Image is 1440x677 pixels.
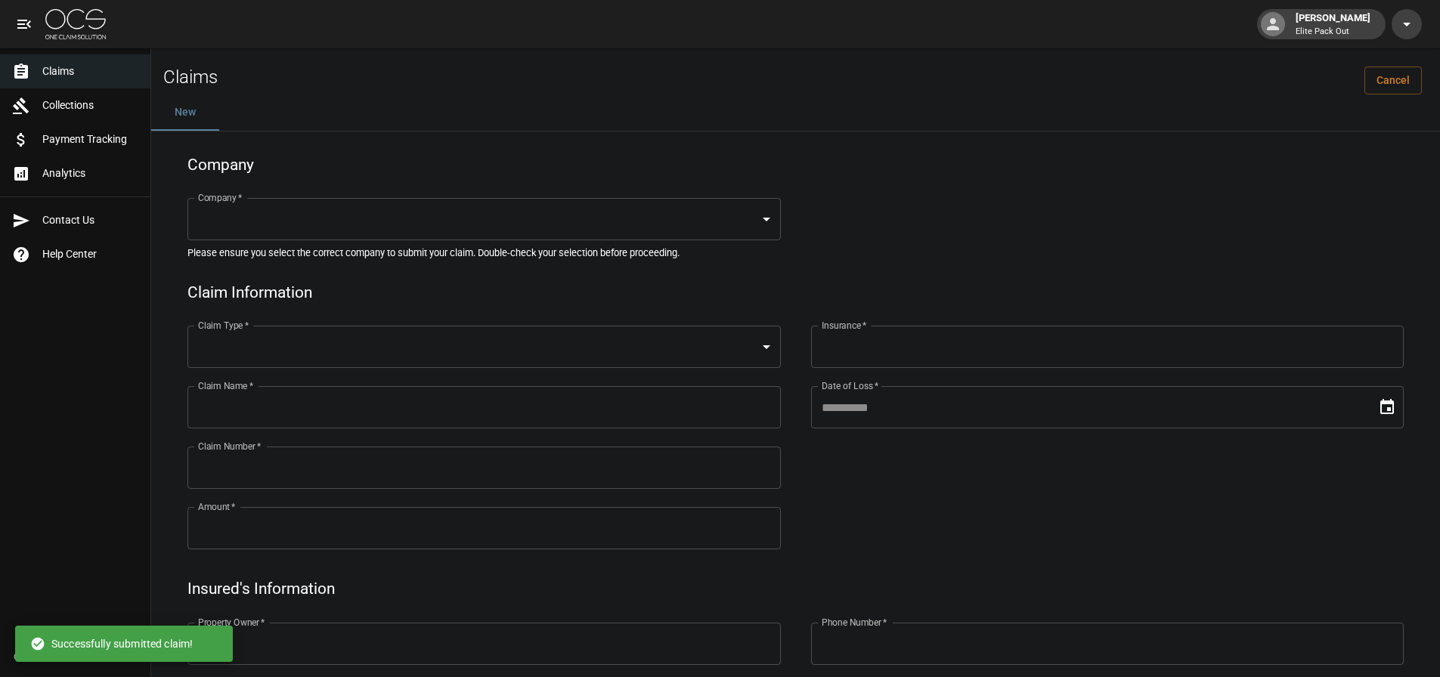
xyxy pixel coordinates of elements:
div: [PERSON_NAME] [1290,11,1377,38]
h5: Please ensure you select the correct company to submit your claim. Double-check your selection be... [187,246,1404,259]
span: Analytics [42,165,138,181]
label: Phone Number [822,616,887,629]
div: dynamic tabs [151,94,1440,131]
label: Amount [198,500,236,513]
span: Contact Us [42,212,138,228]
img: ocs-logo-white-transparent.png [45,9,106,39]
span: Payment Tracking [42,131,138,147]
button: open drawer [9,9,39,39]
label: Date of Loss [822,379,878,392]
span: Collections [42,97,138,113]
label: Claim Number [198,440,261,453]
button: Choose date [1372,392,1402,422]
label: Insurance [822,319,866,332]
h2: Claims [163,66,218,88]
label: Property Owner [198,616,265,629]
div: Successfully submitted claim! [30,630,193,657]
a: Cancel [1364,66,1422,94]
label: Claim Name [198,379,253,392]
button: New [151,94,219,131]
p: Elite Pack Out [1296,26,1370,39]
div: © 2025 One Claim Solution [14,649,137,664]
label: Claim Type [198,319,249,332]
label: Company [198,191,243,204]
span: Help Center [42,246,138,262]
span: Claims [42,63,138,79]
